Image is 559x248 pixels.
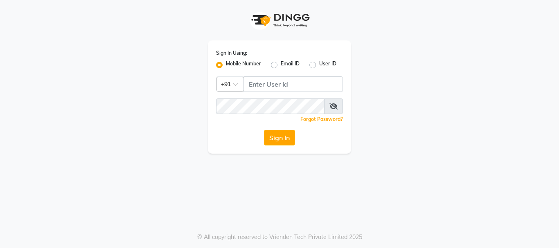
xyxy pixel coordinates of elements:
[319,60,336,70] label: User ID
[281,60,300,70] label: Email ID
[243,76,343,92] input: Username
[226,60,261,70] label: Mobile Number
[264,130,295,145] button: Sign In
[300,116,343,122] a: Forgot Password?
[216,49,247,57] label: Sign In Using:
[216,98,325,114] input: Username
[247,8,312,32] img: logo1.svg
